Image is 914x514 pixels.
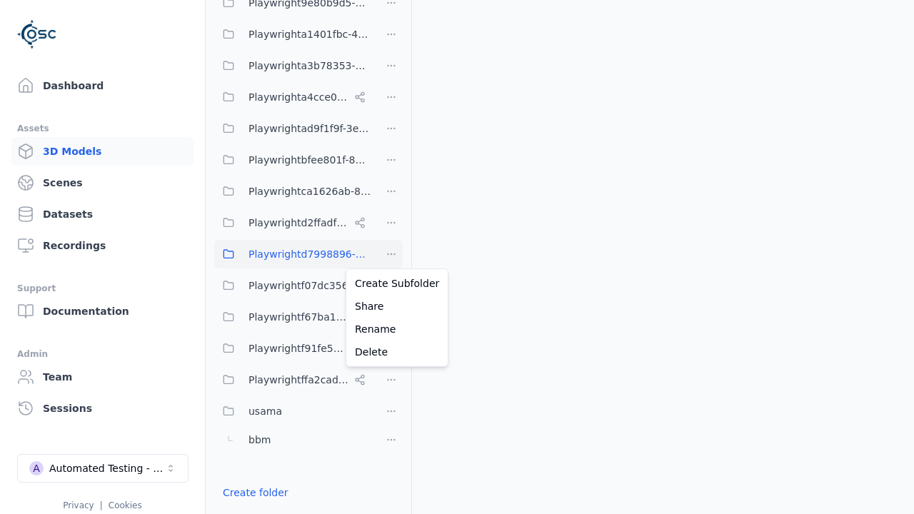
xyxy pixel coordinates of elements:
a: Create Subfolder [349,272,445,295]
a: Share [349,295,445,318]
a: Delete [349,341,445,363]
a: Rename [349,318,445,341]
